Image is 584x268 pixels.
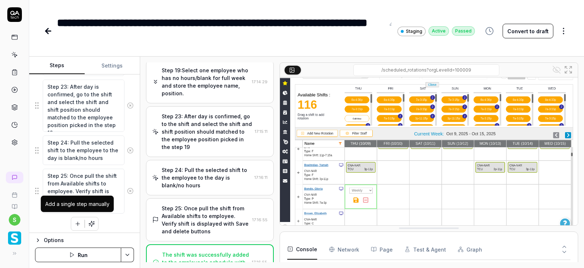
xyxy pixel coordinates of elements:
button: Page [371,239,393,260]
time: 17:14:29 [252,79,268,84]
a: Staging [397,26,426,36]
div: Step 25: Once pull the shift from Available shifts to employee. Verify shift is displayed with Sa... [162,204,249,235]
button: View version history [481,24,498,38]
div: Active [429,26,449,36]
button: Settings [85,57,140,74]
button: Remove step [124,143,137,158]
div: Suggestions [35,79,134,133]
div: Step 23: After day is confirmed, go to the shift and select the shift and shift position should m... [162,112,252,151]
button: s [9,214,20,226]
button: Open in full screen [562,64,574,76]
button: Steps [29,57,85,74]
img: Smartlinx Logo [8,231,21,245]
span: Staging [406,28,422,35]
button: Show all interative elements [551,64,562,76]
img: Screenshot [280,50,578,236]
time: 17:15:11 [255,129,268,134]
a: Documentation [3,198,26,210]
button: Convert to draft [503,24,553,38]
button: Network [329,239,359,260]
time: 17:16:55 [252,260,267,265]
div: Suggestions [35,135,134,165]
button: Options [35,236,134,245]
div: Step 24: Pull the selected shift to the employee to the day is blank/no hours [162,166,251,189]
div: Suggestions [35,168,134,214]
time: 17:16:11 [254,175,268,180]
a: New conversation [6,172,23,183]
button: Console [287,239,317,260]
button: Smartlinx Logo [3,226,26,246]
button: Remove step [124,184,137,198]
div: Passed [452,26,475,36]
div: Step 19:Select one employee who has no hours/blank for full week and store the employee name, pos... [162,66,249,97]
button: Run [35,248,121,262]
a: Book a call with us [3,186,26,198]
time: 17:16:55 [252,217,268,222]
button: Test & Agent [404,239,446,260]
div: Options [44,236,134,245]
button: Remove step [124,98,137,113]
button: Graph [458,239,482,260]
